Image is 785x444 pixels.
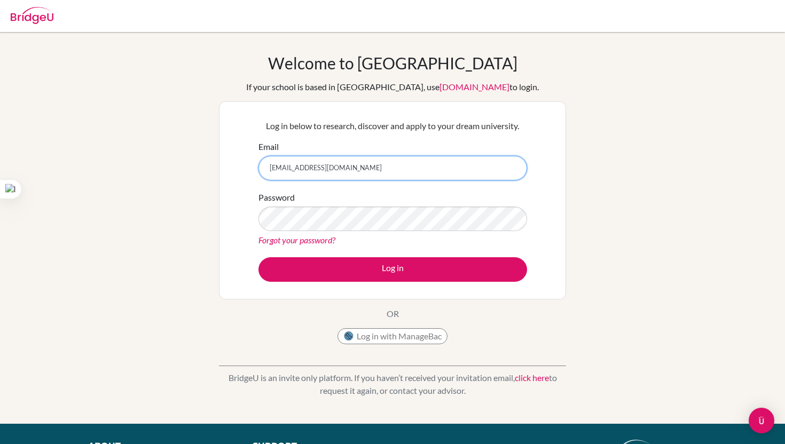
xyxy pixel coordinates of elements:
button: Log in [258,257,527,282]
p: OR [387,307,399,320]
p: BridgeU is an invite only platform. If you haven’t received your invitation email, to request it ... [219,371,566,397]
h1: Welcome to [GEOGRAPHIC_DATA] [268,53,517,73]
p: Log in below to research, discover and apply to your dream university. [258,120,527,132]
a: click here [515,372,549,383]
img: Bridge-U [11,7,53,24]
a: Forgot your password? [258,235,335,245]
a: [DOMAIN_NAME] [439,82,509,92]
div: If your school is based in [GEOGRAPHIC_DATA], use to login. [246,81,539,93]
div: Open Intercom Messenger [749,408,774,433]
button: Log in with ManageBac [337,328,448,344]
label: Email [258,140,279,153]
label: Password [258,191,295,204]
